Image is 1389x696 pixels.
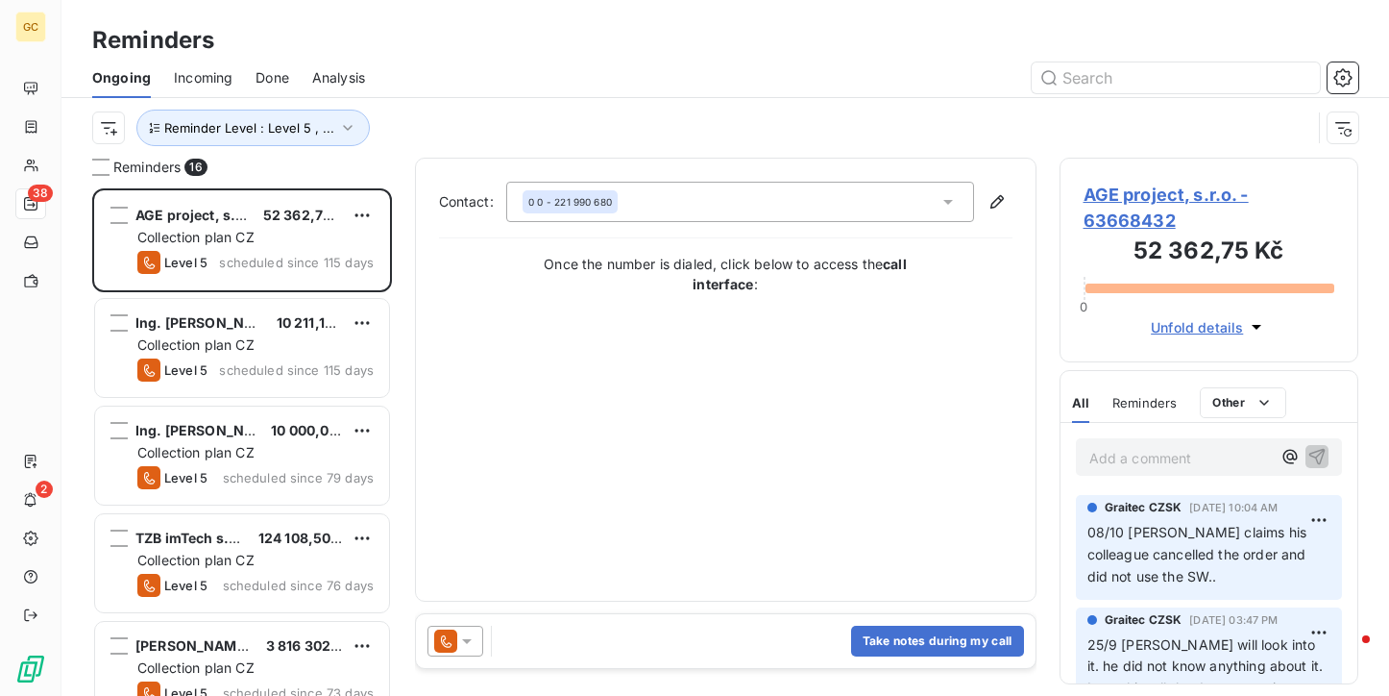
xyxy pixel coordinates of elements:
[223,470,374,485] span: scheduled since 79 days
[36,481,53,498] span: 2
[1080,299,1087,314] span: 0
[135,637,295,654] span: [PERSON_NAME], s.r.o.
[1105,499,1182,516] span: Graitec CZSK
[174,68,232,87] span: Incoming
[1189,614,1278,626] span: [DATE] 03:47 PM
[92,68,151,87] span: Ongoing
[137,336,255,353] span: Collection plan CZ
[164,255,207,270] span: Level 5
[1084,234,1335,272] h3: 52 362,75 Kč
[136,110,370,146] button: Reminder Level : Level 5 , ...
[1200,387,1286,418] button: Other
[528,195,543,209] span: 0 0
[92,188,392,696] div: grid
[28,185,53,202] span: 38
[135,422,280,438] span: Ing. [PERSON_NAME]
[851,626,1024,657] button: Take notes during my call
[135,207,259,223] span: AGE project, s.r.o.
[164,120,334,136] span: Reminder Level : Level 5 , ...
[137,552,255,568] span: Collection plan CZ
[135,314,280,331] span: Ing. [PERSON_NAME]
[312,68,365,87] span: Analysis
[533,254,917,294] p: Once the number is dialed, click below to access the :
[164,578,207,593] span: Level 5
[1151,317,1243,337] span: Unfold details
[164,470,207,485] span: Level 5
[266,637,373,654] span: 3 816 302,02 Kč
[1072,395,1089,410] span: All
[1084,182,1335,234] span: AGE project, s.r.o. - 63668432
[1324,631,1370,677] iframe: Intercom live chat
[164,362,207,378] span: Level 5
[184,159,207,176] span: 16
[1105,611,1182,629] span: Graitec CZSK
[15,654,46,684] img: Logo LeanPay
[219,255,374,270] span: scheduled since 115 days
[137,444,255,460] span: Collection plan CZ
[137,229,255,245] span: Collection plan CZ
[135,530,253,546] span: TZB imTech s.r.o.
[1112,395,1177,410] span: Reminders
[113,158,181,177] span: Reminders
[528,195,612,209] div: - 221 990 680
[219,362,374,378] span: scheduled since 115 days
[277,314,353,331] span: 10 211,19 Kč
[1189,502,1278,513] span: [DATE] 10:04 AM
[1087,524,1311,584] span: 08/10 [PERSON_NAME] claims his colleague cancelled the order and did not use the SW..
[263,207,352,223] span: 52 362,75 Kč
[15,12,46,42] div: GC
[223,578,374,593] span: scheduled since 76 days
[439,192,506,211] label: Contact:
[256,68,289,87] span: Done
[271,422,357,438] span: 10 000,00 Kč
[1145,316,1272,338] button: Unfold details
[92,23,214,58] h3: Reminders
[137,659,255,676] span: Collection plan CZ
[1032,62,1320,93] input: Search
[258,530,351,546] span: 124 108,50 Kč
